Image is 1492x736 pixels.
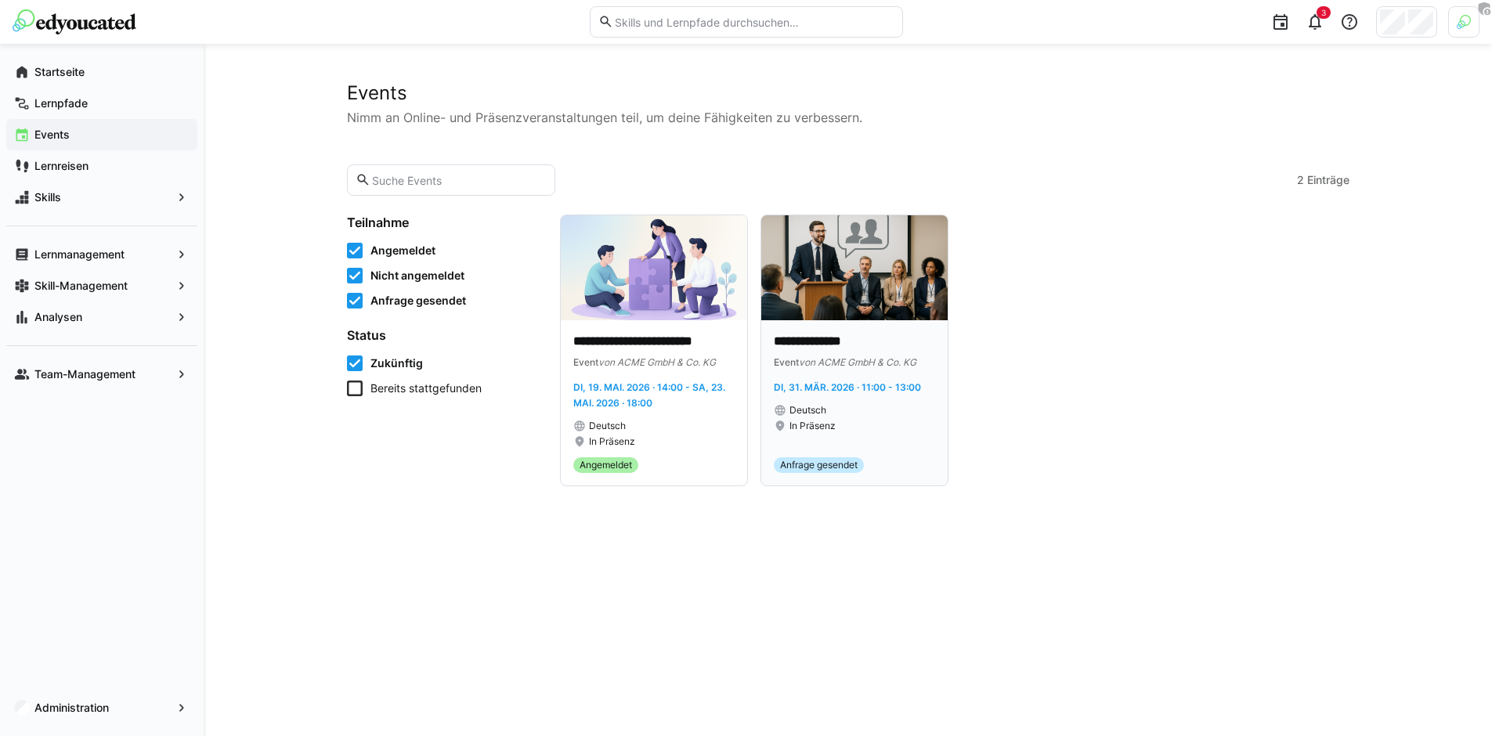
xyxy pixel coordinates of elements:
span: Deutsch [789,404,826,417]
span: Einträge [1307,172,1349,188]
span: Angemeldet [580,459,632,471]
span: Event [774,356,799,368]
span: Event [573,356,598,368]
h4: Status [347,327,541,343]
input: Skills und Lernpfade durchsuchen… [613,15,894,29]
span: von ACME GmbH & Co. KG [598,356,716,368]
img: image [561,215,747,320]
h4: Teilnahme [347,215,541,230]
img: image [761,215,948,320]
span: In Präsenz [589,435,635,448]
span: 2 [1297,172,1304,188]
span: Anfrage gesendet [780,459,858,471]
input: Suche Events [370,173,547,187]
span: Bereits stattgefunden [370,381,482,396]
span: In Präsenz [789,420,836,432]
span: Angemeldet [370,243,435,258]
span: Anfrage gesendet [370,293,466,308]
h2: Events [347,81,1349,105]
span: Di, 19. Mai. 2026 · 14:00 - Sa, 23. Mai. 2026 · 18:00 [573,381,725,409]
span: Deutsch [589,420,626,432]
span: von ACME GmbH & Co. KG [799,356,916,368]
span: Zukünftig [370,355,423,371]
span: Di, 31. Mär. 2026 · 11:00 - 13:00 [774,381,921,393]
p: Nimm an Online- und Präsenzveranstaltungen teil, um deine Fähigkeiten zu verbessern. [347,108,1349,127]
span: Nicht angemeldet [370,268,464,283]
span: 3 [1321,8,1326,17]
